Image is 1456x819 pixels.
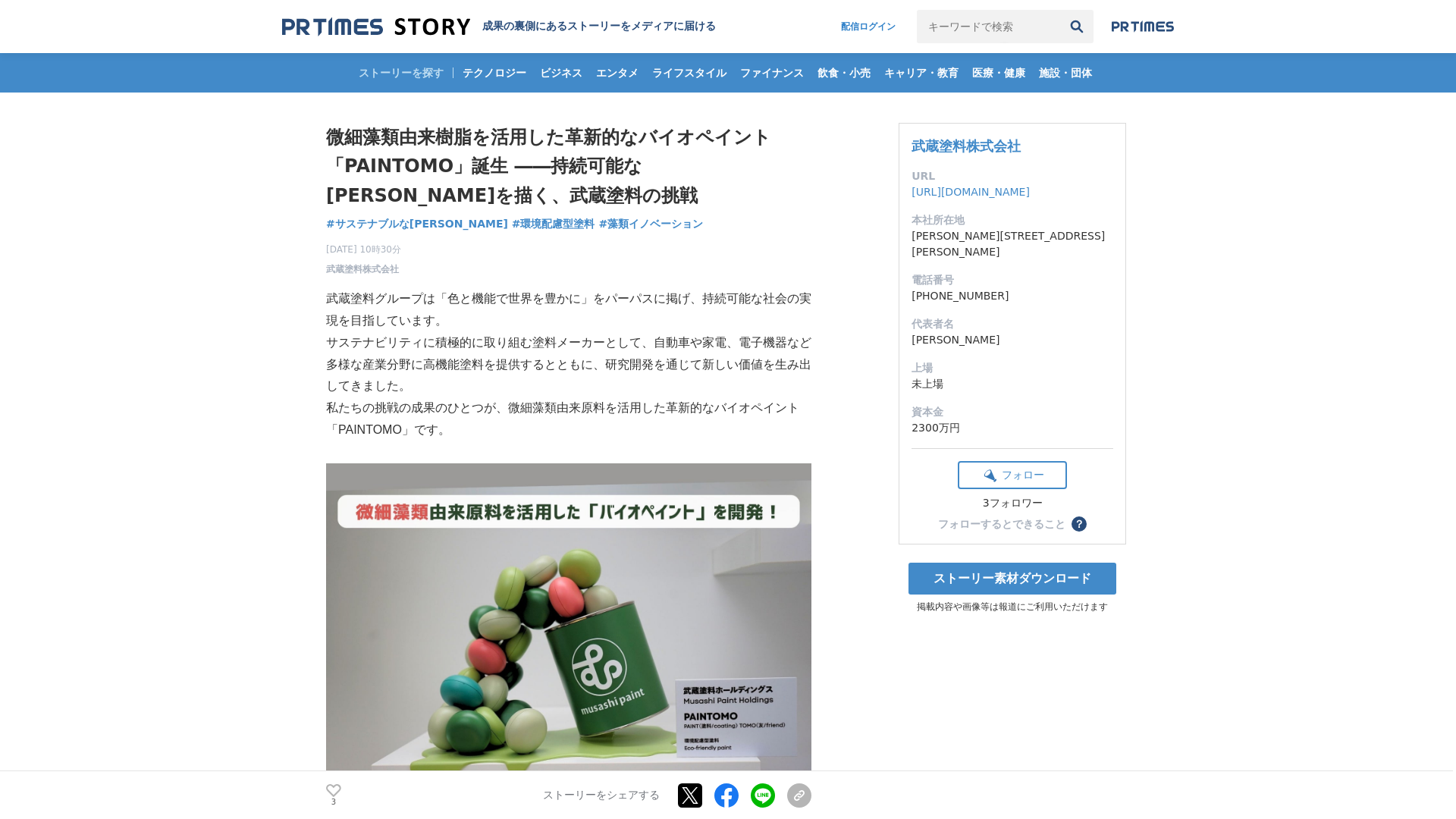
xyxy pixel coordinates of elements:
h2: 成果の裏側にあるストーリーをメディアに届ける [482,20,716,33]
button: フォロー [958,461,1067,489]
span: ？ [1074,519,1084,529]
p: ストーリーをシェアする [543,789,660,802]
dd: 2300万円 [912,420,1113,436]
dt: URL [912,168,1113,184]
p: 武蔵塗料グループは「色と機能で世界を豊かに」をパーパスに掲げ、持続可能な社会の実現を目指しています。 [326,288,811,332]
dt: 上場 [912,360,1113,376]
dt: 資本金 [912,404,1113,420]
p: サステナビリティに積極的に取り組む塗料メーカーとして、自動車や家電、電子機器など多様な産業分野に高機能塗料を提供するとともに、研究開発を通じて新しい価値を生み出してきました。 [326,332,811,397]
dt: 代表者名 [912,316,1113,332]
span: [DATE] 10時30分 [326,243,401,256]
a: 武蔵塗料株式会社 [912,138,1021,154]
input: キーワードで検索 [917,10,1060,43]
div: 3フォロワー [958,497,1067,510]
dd: [PERSON_NAME][STREET_ADDRESS][PERSON_NAME] [912,228,1113,260]
button: 検索 [1060,10,1094,43]
button: ？ [1072,516,1087,532]
a: 飲食・小売 [811,53,877,93]
dt: 電話番号 [912,272,1113,288]
dd: [PERSON_NAME] [912,332,1113,348]
dt: 本社所在地 [912,212,1113,228]
span: 施設・団体 [1033,66,1098,80]
a: [URL][DOMAIN_NAME] [912,186,1030,198]
img: 成果の裏側にあるストーリーをメディアに届ける [282,17,470,37]
a: ライフスタイル [646,53,733,93]
a: #環境配慮型塗料 [512,216,595,232]
span: 医療・健康 [966,66,1031,80]
span: ビジネス [534,66,588,80]
a: #藻類イノベーション [598,216,703,232]
span: #環境配慮型塗料 [512,217,595,231]
a: 武蔵塗料株式会社 [326,262,399,276]
span: #サステナブルな[PERSON_NAME] [326,217,508,231]
a: ファイナンス [734,53,810,93]
a: #サステナブルな[PERSON_NAME] [326,216,508,232]
span: テクノロジー [457,66,532,80]
span: エンタメ [590,66,645,80]
p: 掲載内容や画像等は報道にご利用いただけます [899,601,1126,613]
p: 3 [326,799,341,806]
a: 医療・健康 [966,53,1031,93]
p: 私たちの挑戦の成果のひとつが、微細藻類由来原料を活用した革新的なバイオペイント「PAINTOMO」です。 [326,397,811,441]
a: エンタメ [590,53,645,93]
div: フォローするとできること [938,519,1065,529]
dd: 未上場 [912,376,1113,392]
span: 飲食・小売 [811,66,877,80]
a: 施設・団体 [1033,53,1098,93]
span: ライフスタイル [646,66,733,80]
a: テクノロジー [457,53,532,93]
a: 配信ログイン [826,10,911,43]
dd: [PHONE_NUMBER] [912,288,1113,304]
a: 成果の裏側にあるストーリーをメディアに届ける 成果の裏側にあるストーリーをメディアに届ける [282,17,716,37]
span: キャリア・教育 [878,66,965,80]
span: ファイナンス [734,66,810,80]
a: キャリア・教育 [878,53,965,93]
a: ビジネス [534,53,588,93]
img: thumbnail_b7f7ef30-83c5-11f0-b6d8-d129f6f27462.jpg [326,463,811,787]
span: #藻類イノベーション [598,217,703,231]
h1: 微細藻類由来樹脂を活用した革新的なバイオペイント「PAINTOMO」誕生 ――持続可能な[PERSON_NAME]を描く、武蔵塗料の挑戦 [326,123,811,210]
a: ストーリー素材ダウンロード [908,563,1116,595]
img: prtimes [1112,20,1174,33]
